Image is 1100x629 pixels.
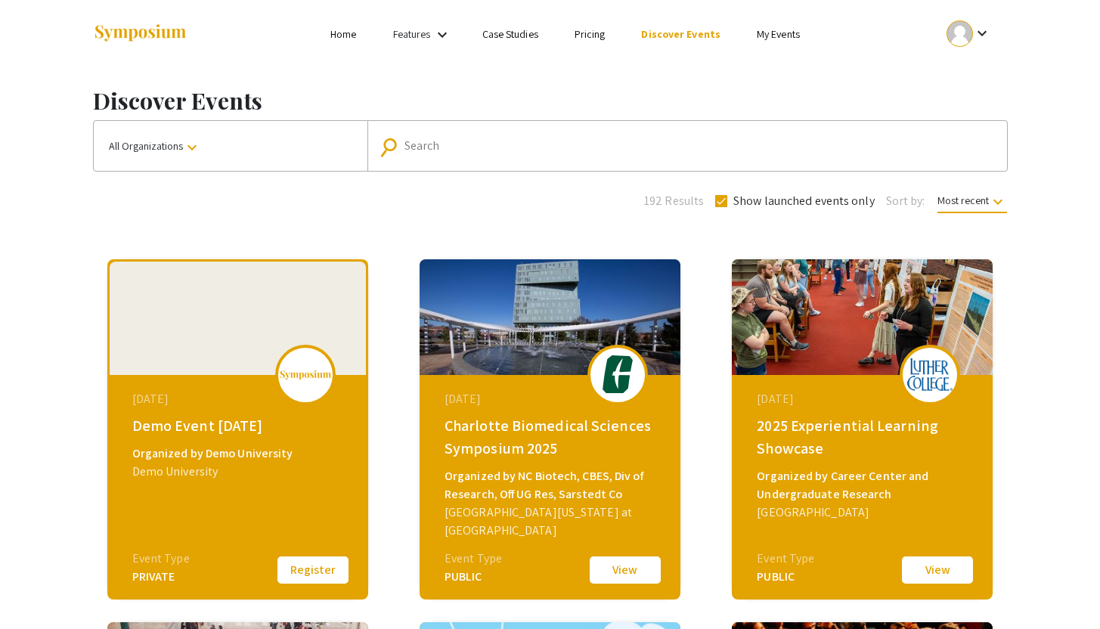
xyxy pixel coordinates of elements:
div: Demo Event [DATE] [132,414,347,437]
div: 2025 Experiential Learning Showcase [757,414,971,460]
a: Features [393,27,431,41]
img: logo_v2.png [279,370,332,380]
div: [GEOGRAPHIC_DATA] [757,504,971,522]
div: Event Type [445,550,502,568]
img: biomedical-sciences2025_eventLogo_e7ea32_.png [595,355,640,393]
div: PUBLIC [445,568,502,586]
button: Most recent [925,187,1019,214]
div: Event Type [132,550,190,568]
mat-icon: keyboard_arrow_down [183,138,201,156]
div: [GEOGRAPHIC_DATA][US_STATE] at [GEOGRAPHIC_DATA] [445,504,659,540]
div: PUBLIC [757,568,814,586]
a: Case Studies [482,27,538,41]
div: Organized by Demo University [132,445,347,463]
a: Discover Events [641,27,720,41]
mat-icon: Expand Features list [433,26,451,44]
img: 2025-experiential-learning-showcase_eventLogo_377aea_.png [907,358,953,391]
mat-icon: Search [382,134,404,160]
button: Register [275,554,351,586]
div: [DATE] [757,390,971,408]
span: 192 Results [644,192,704,210]
button: Expand account dropdown [931,17,1007,51]
iframe: Chat [11,561,64,618]
img: Symposium by ForagerOne [93,23,187,44]
div: Event Type [757,550,814,568]
mat-icon: Expand account dropdown [973,24,991,42]
div: Charlotte Biomedical Sciences Symposium 2025 [445,414,659,460]
div: PRIVATE [132,568,190,586]
a: My Events [757,27,800,41]
div: Organized by Career Center and Undergraduate Research [757,467,971,504]
a: Pricing [575,27,606,41]
button: View [587,554,663,586]
img: 2025-experiential-learning-showcase_eventCoverPhoto_3051d9__thumb.jpg [732,259,993,375]
button: All Organizations [94,121,367,171]
span: Most recent [937,194,1007,213]
div: Organized by NC Biotech, CBES, Div of Research, Off UG Res, Sarstedt Co [445,467,659,504]
span: All Organizations [109,139,201,153]
span: Show launched events only [733,192,875,210]
img: biomedical-sciences2025_eventCoverPhoto_f0c029__thumb.jpg [420,259,680,375]
a: Home [330,27,356,41]
div: [DATE] [132,390,347,408]
button: View [900,554,975,586]
mat-icon: keyboard_arrow_down [989,193,1007,211]
div: Demo University [132,463,347,481]
h1: Discover Events [93,87,1008,114]
div: [DATE] [445,390,659,408]
span: Sort by: [886,192,925,210]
